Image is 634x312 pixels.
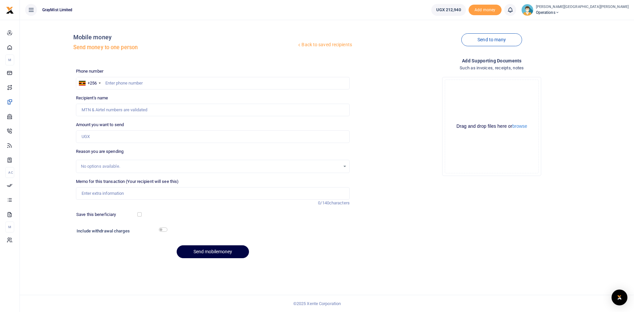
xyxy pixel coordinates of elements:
[429,4,469,16] li: Wallet ballance
[81,163,340,170] div: No options available.
[76,187,350,200] input: Enter extra information
[76,95,108,101] label: Recipient's name
[521,4,629,16] a: profile-user [PERSON_NAME][GEOGRAPHIC_DATA][PERSON_NAME] Operations
[88,80,97,87] div: +256
[76,130,350,143] input: UGX
[536,4,629,10] small: [PERSON_NAME][GEOGRAPHIC_DATA][PERSON_NAME]
[431,4,466,16] a: UGX 212,940
[6,7,14,12] a: logo-small logo-large logo-large
[297,39,352,51] a: Back to saved recipients
[77,228,164,234] h6: Include withdrawal charges
[536,10,629,16] span: Operations
[469,7,502,12] a: Add money
[76,178,179,185] label: Memo for this transaction (Your recipient will see this)
[469,5,502,16] span: Add money
[76,77,103,89] div: Uganda: +256
[318,200,329,205] span: 0/140
[5,167,14,178] li: Ac
[76,77,350,89] input: Enter phone number
[436,7,461,13] span: UGX 212,940
[76,104,350,116] input: MTN & Airtel numbers are validated
[73,34,297,41] h4: Mobile money
[442,77,541,176] div: File Uploader
[355,64,629,72] h4: Such as invoices, receipts, notes
[612,290,627,305] div: Open Intercom Messenger
[40,7,75,13] span: GrayMist Limited
[469,5,502,16] li: Toup your wallet
[177,245,249,258] button: Send mobilemoney
[76,211,116,218] label: Save this beneficiary
[76,68,103,75] label: Phone number
[521,4,533,16] img: profile-user
[6,6,14,14] img: logo-small
[5,54,14,65] li: M
[73,44,297,51] h5: Send money to one person
[512,124,527,128] button: browse
[76,121,124,128] label: Amount you want to send
[355,57,629,64] h4: Add supporting Documents
[329,200,350,205] span: characters
[5,222,14,232] li: M
[76,148,123,155] label: Reason you are spending
[461,33,522,46] a: Send to many
[445,123,538,129] div: Drag and drop files here or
